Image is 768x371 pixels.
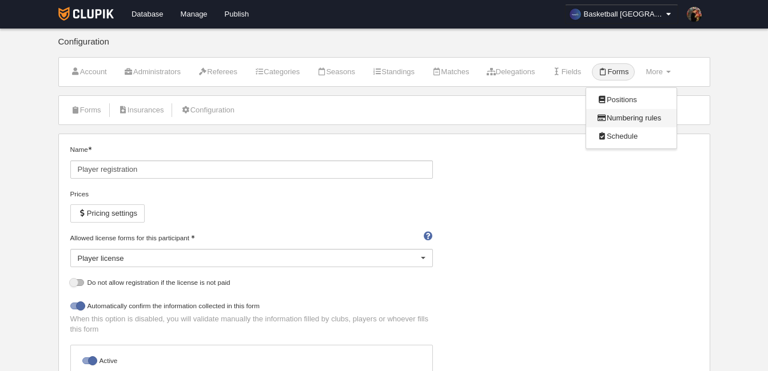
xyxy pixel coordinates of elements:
[565,5,678,24] a: Basketball [GEOGRAPHIC_DATA]
[58,37,710,57] div: Configuration
[425,63,475,80] a: Matches
[82,356,421,369] label: Active
[70,301,433,314] label: Automatically confirm the information collected in this form
[191,235,194,239] i: Mandatory
[248,63,306,80] a: Categories
[174,102,241,119] a: Configuration
[70,233,433,243] label: Allowed license forms for this participant
[70,160,433,179] input: Name
[70,277,433,291] label: Do not allow registration if the license is not paid
[480,63,542,80] a: Delegations
[192,63,244,80] a: Referees
[586,109,677,127] a: Numbering rules
[687,7,702,22] img: Pa7qpGGeTgmA.30x30.jpg
[118,63,187,80] a: Administrators
[88,147,91,150] i: Mandatory
[58,7,114,21] img: Clupik
[78,254,124,263] span: Player license
[570,9,581,20] img: OaoeUhFU91XK.30x30.jpg
[586,91,677,109] a: Positions
[592,63,635,80] a: Forms
[70,144,433,179] label: Name
[112,102,170,119] a: Insurances
[70,314,433,334] p: When this option is disabled, you will validate manually the information filled by clubs, players...
[70,189,433,199] div: Prices
[311,63,361,80] a: Seasons
[366,63,421,80] a: Standings
[646,67,663,76] span: More
[70,204,145,223] button: Pricing settings
[586,127,677,146] a: Schedule
[65,102,108,119] a: Forms
[65,63,113,80] a: Account
[584,9,664,20] span: Basketball [GEOGRAPHIC_DATA]
[639,63,677,80] a: More
[546,63,587,80] a: Fields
